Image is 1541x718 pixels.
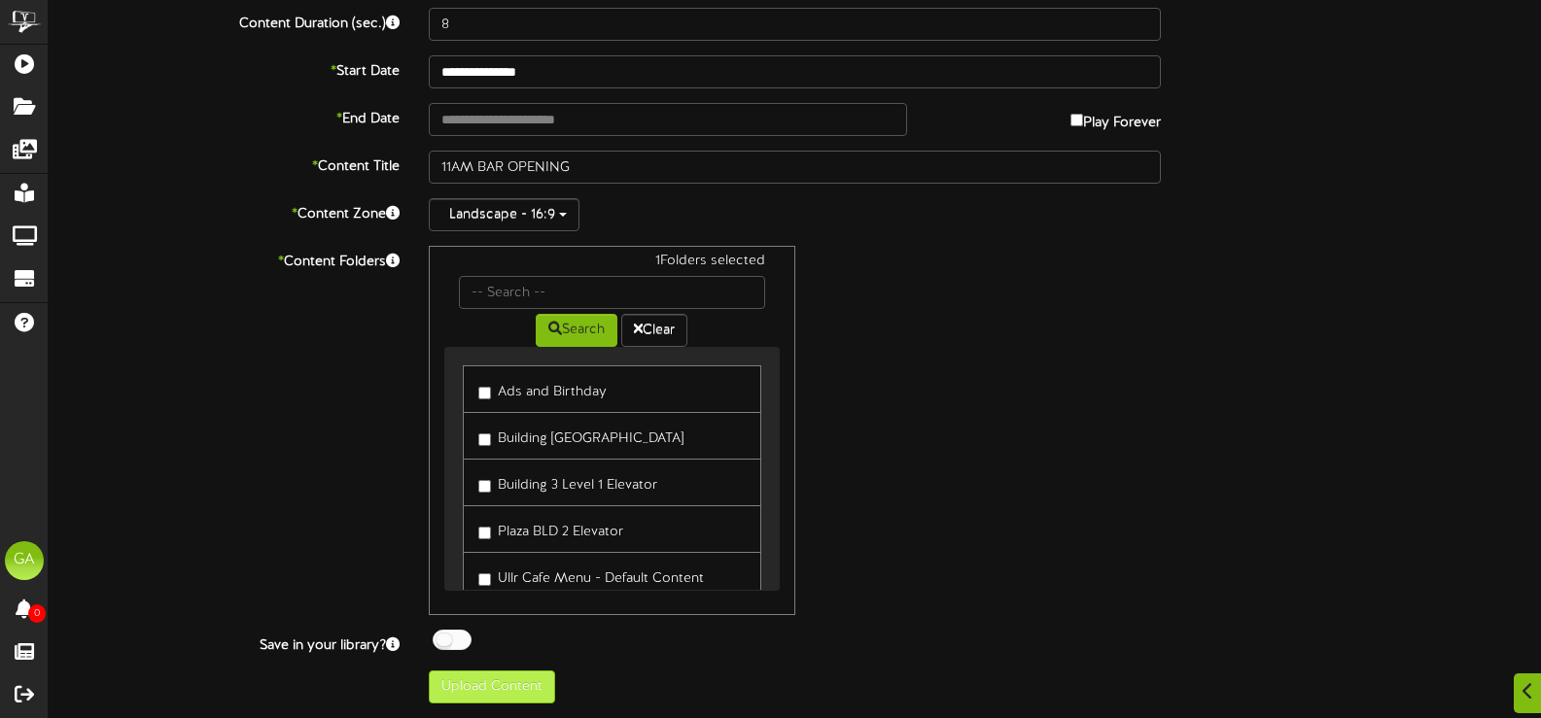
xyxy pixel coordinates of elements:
[34,55,414,82] label: Start Date
[459,276,764,309] input: -- Search --
[478,527,491,539] input: Plaza BLD 2 Elevator
[478,480,491,493] input: Building 3 Level 1 Elevator
[34,246,414,272] label: Content Folders
[429,670,555,703] button: Upload Content
[5,541,44,580] div: GA
[536,314,617,347] button: Search
[478,423,683,449] label: Building [GEOGRAPHIC_DATA]
[28,604,46,623] span: 0
[478,469,657,496] label: Building 3 Level 1 Elevator
[34,630,414,656] label: Save in your library?
[621,314,687,347] button: Clear
[34,8,414,34] label: Content Duration (sec.)
[1070,103,1161,133] label: Play Forever
[429,151,1161,184] input: Title of this Content
[429,198,579,231] button: Landscape - 16:9
[478,563,745,608] label: Ullr Cafe Menu - Default Content Folder
[444,252,779,276] div: 1 Folders selected
[34,103,414,129] label: End Date
[478,433,491,446] input: Building [GEOGRAPHIC_DATA]
[478,516,623,542] label: Plaza BLD 2 Elevator
[478,387,491,399] input: Ads and Birthday
[478,376,607,402] label: Ads and Birthday
[34,198,414,224] label: Content Zone
[34,151,414,177] label: Content Title
[478,573,491,586] input: Ullr Cafe Menu - Default Content Folder
[1070,114,1083,126] input: Play Forever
